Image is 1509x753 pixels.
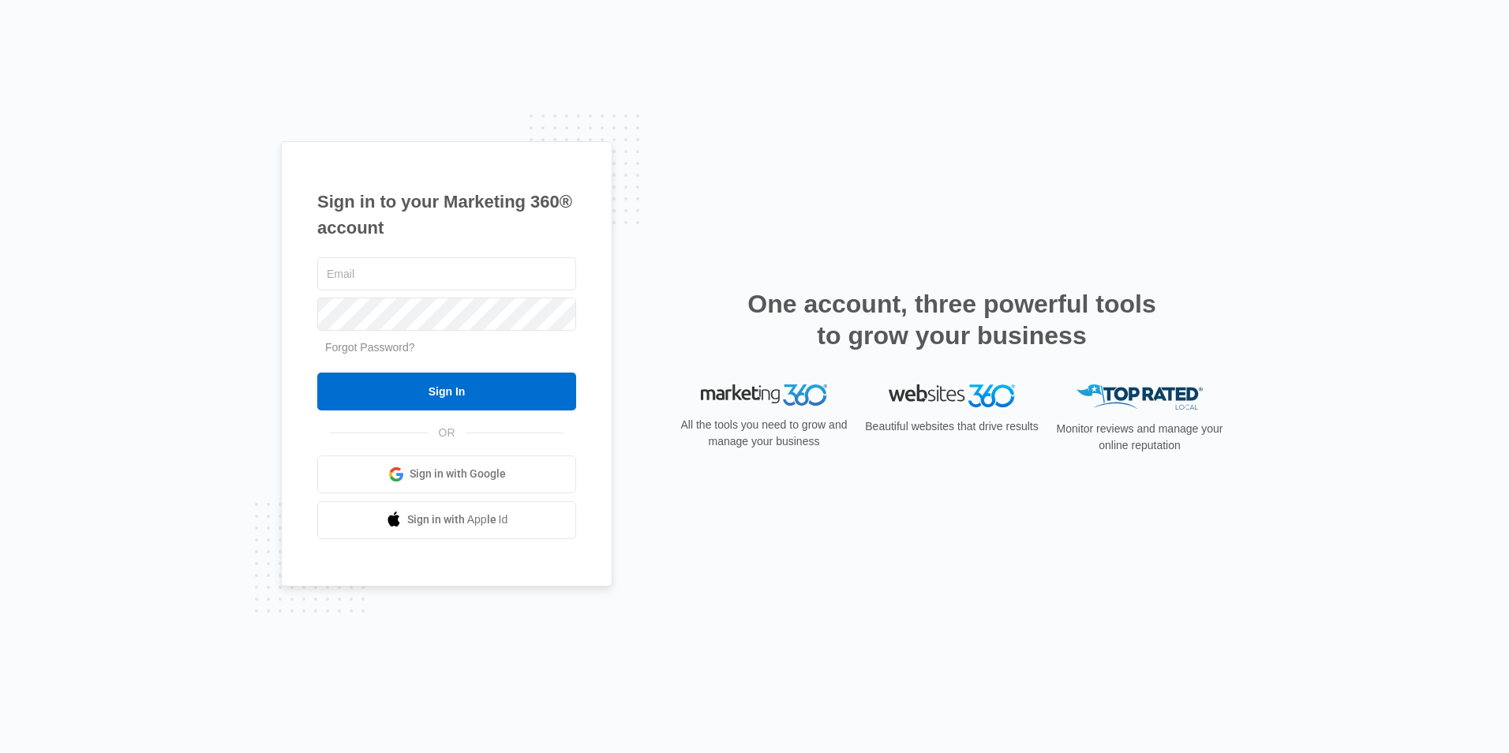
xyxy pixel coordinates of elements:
[317,189,576,241] h1: Sign in to your Marketing 360® account
[325,341,415,354] a: Forgot Password?
[407,511,508,528] span: Sign in with Apple Id
[1077,384,1203,410] img: Top Rated Local
[863,418,1040,435] p: Beautiful websites that drive results
[317,501,576,539] a: Sign in with Apple Id
[676,417,852,450] p: All the tools you need to grow and manage your business
[410,466,506,482] span: Sign in with Google
[317,257,576,290] input: Email
[1051,421,1228,454] p: Monitor reviews and manage your online reputation
[743,288,1161,351] h2: One account, three powerful tools to grow your business
[889,384,1015,407] img: Websites 360
[701,384,827,406] img: Marketing 360
[317,455,576,493] a: Sign in with Google
[428,425,466,441] span: OR
[317,373,576,410] input: Sign In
